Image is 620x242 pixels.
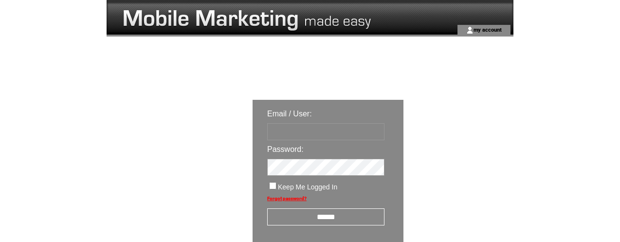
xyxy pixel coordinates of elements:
a: my account [474,26,502,33]
span: Keep Me Logged In [278,183,337,191]
span: Email / User: [267,110,312,118]
a: Forgot password? [267,196,307,201]
span: Password: [267,145,304,153]
img: account_icon.gif;jsessionid=336DD29A8BFDAB00444C0D9931BB5A33 [466,26,474,34]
